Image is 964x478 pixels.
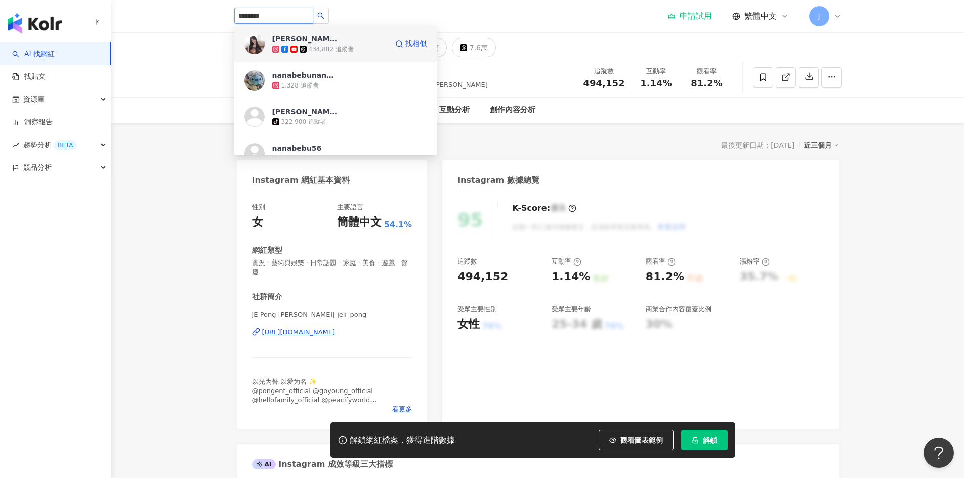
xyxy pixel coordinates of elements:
[23,156,52,179] span: 競品分析
[552,269,590,285] div: 1.14%
[252,245,282,256] div: 網紅類型
[262,328,336,337] div: [URL][DOMAIN_NAME]
[12,72,46,82] a: 找貼文
[688,66,726,76] div: 觀看率
[512,203,576,214] div: K-Score :
[317,12,324,19] span: search
[692,437,699,444] span: lock
[490,104,535,116] div: 創作內容分析
[252,258,412,277] span: 實況 · 藝術與娛樂 · 日常話題 · 家庭 · 美食 · 遊戲 · 節慶
[457,317,480,332] div: 女性
[452,38,496,57] button: 7.6萬
[12,142,19,149] span: rise
[252,459,393,470] div: Instagram 成效等級三大指標
[337,214,382,230] div: 簡體中文
[252,203,265,212] div: 性別
[384,219,412,230] span: 54.1%
[54,140,77,150] div: BETA
[244,143,265,163] img: KOL Avatar
[281,118,326,126] div: 322,900 追蹤者
[405,39,427,49] span: 找相似
[637,66,676,76] div: 互動率
[252,175,350,186] div: Instagram 網紅基本資料
[244,34,265,54] img: KOL Avatar
[272,107,338,117] div: [PERSON_NAME]
[646,257,676,266] div: 觀看率
[392,405,412,414] span: 看更多
[252,328,412,337] a: [URL][DOMAIN_NAME]
[457,175,539,186] div: Instagram 數據總覽
[272,143,322,153] div: nanabebu56
[646,269,684,285] div: 81.2%
[681,430,728,450] button: 解鎖
[252,378,378,422] span: 以光为誓,以爱为名 ✨ @pongent_official @goyoung_official @hellofamily_official @peacifyworld @togather_cha...
[620,436,663,444] span: 觀看圖表範例
[309,45,354,54] div: 434,882 追蹤者
[23,88,45,111] span: 資源庫
[281,81,319,90] div: 1,328 追蹤者
[252,310,412,319] span: JE Pong [PERSON_NAME]| jeii_pong
[281,154,319,163] div: 1,141 追蹤者
[552,305,591,314] div: 受眾主要年齡
[23,134,77,156] span: 趨勢分析
[244,107,265,127] img: KOL Avatar
[583,78,625,89] span: 494,152
[470,40,488,55] div: 7.6萬
[272,70,338,80] div: nanabebunanabebunanabebu
[252,214,263,230] div: 女
[12,117,53,127] a: 洞察報告
[818,11,820,22] span: J
[599,430,674,450] button: 觀看圖表範例
[646,305,711,314] div: 商業合作內容覆蓋比例
[272,34,338,44] div: [PERSON_NAME]
[439,104,470,116] div: 互動分析
[804,139,839,152] div: 近三個月
[740,257,770,266] div: 漲粉率
[667,11,712,21] a: 申請試用
[457,269,508,285] div: 494,152
[8,13,62,33] img: logo
[691,78,722,89] span: 81.2%
[744,11,777,22] span: 繁體中文
[583,66,625,76] div: 追蹤數
[252,459,276,469] div: AI
[552,257,581,266] div: 互動率
[721,141,794,149] div: 最後更新日期：[DATE]
[703,436,717,444] span: 解鎖
[252,292,282,302] div: 社群簡介
[457,305,497,314] div: 受眾主要性別
[12,49,55,59] a: searchAI 找網紅
[457,257,477,266] div: 追蹤數
[244,70,265,91] img: KOL Avatar
[337,203,363,212] div: 主要語言
[350,435,455,446] div: 解鎖網紅檔案，獲得進階數據
[640,78,672,89] span: 1.14%
[395,34,427,54] a: 找相似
